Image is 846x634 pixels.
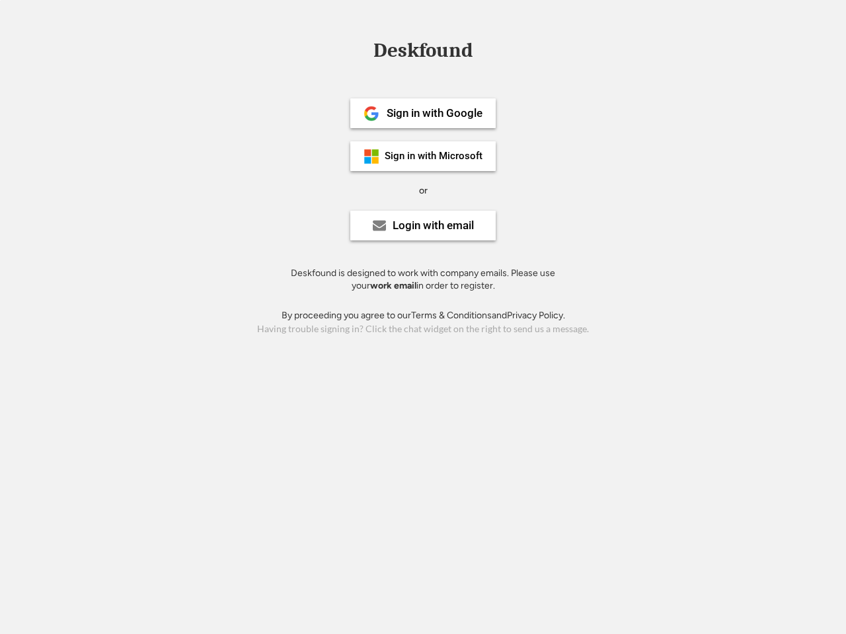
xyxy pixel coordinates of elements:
strong: work email [370,280,416,291]
div: By proceeding you agree to our and [282,309,565,322]
div: or [419,184,428,197]
div: Sign in with Google [387,108,482,119]
img: ms-symbollockup_mssymbol_19.png [364,149,379,164]
div: Deskfound is designed to work with company emails. Please use your in order to register. [274,267,572,293]
div: Deskfound [367,40,479,61]
img: 1024px-Google__G__Logo.svg.png [364,106,379,122]
div: Sign in with Microsoft [385,151,482,161]
a: Privacy Policy. [507,310,565,321]
div: Login with email [393,220,474,231]
a: Terms & Conditions [411,310,492,321]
